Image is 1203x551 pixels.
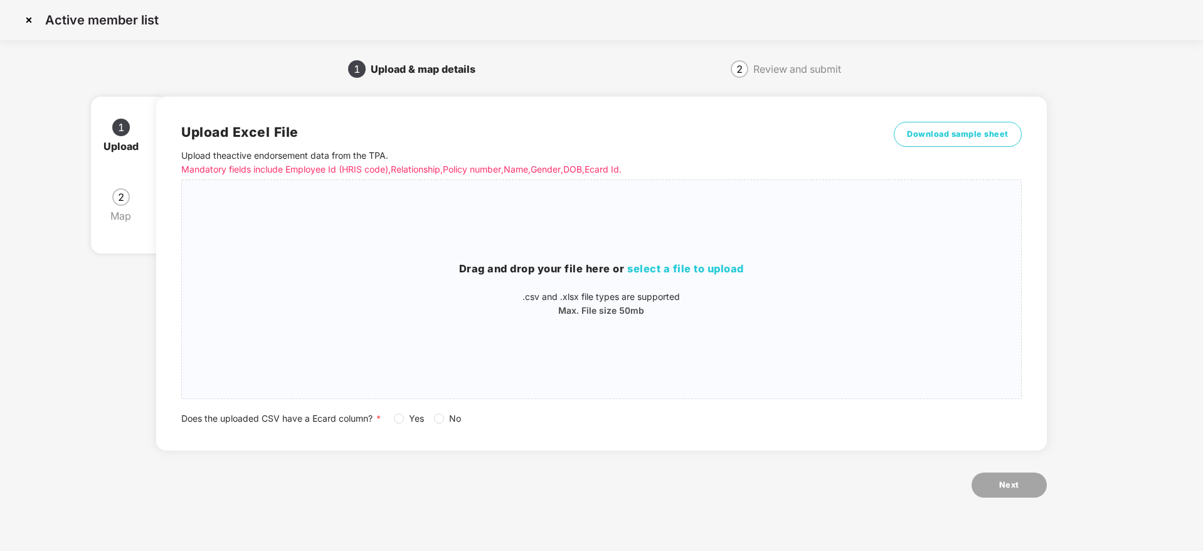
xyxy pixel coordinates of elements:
span: Download sample sheet [907,128,1009,141]
h3: Drag and drop your file here or [182,261,1020,277]
div: Upload & map details [371,59,485,79]
div: Review and submit [753,59,841,79]
p: Mandatory fields include Employee Id (HRIS code), Relationship, Policy number, Name, Gender, DOB,... [181,163,846,176]
span: No [444,412,466,425]
span: Yes [404,412,429,425]
img: svg+xml;base64,PHN2ZyBpZD0iQ3Jvc3MtMzJ4MzIiIHhtbG5zPSJodHRwOi8vd3d3LnczLm9yZy8yMDAwL3N2ZyIgd2lkdG... [19,10,39,30]
span: 1 [354,64,360,74]
h2: Upload Excel File [181,122,846,142]
p: Max. File size 50mb [182,304,1020,318]
div: Does the uploaded CSV have a Ecard column? [181,412,1021,425]
span: 2 [736,64,743,74]
span: select a file to upload [627,262,744,275]
span: Drag and drop your file here orselect a file to upload.csv and .xlsx file types are supportedMax.... [182,180,1020,399]
p: Active member list [45,13,159,28]
button: Download sample sheet [894,122,1022,147]
div: Map [110,206,141,226]
div: Upload [103,136,149,156]
span: 1 [118,122,124,132]
p: .csv and .xlsx file types are supported [182,290,1020,304]
span: 2 [118,192,124,202]
p: Upload the active endorsement data from the TPA . [181,149,846,176]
